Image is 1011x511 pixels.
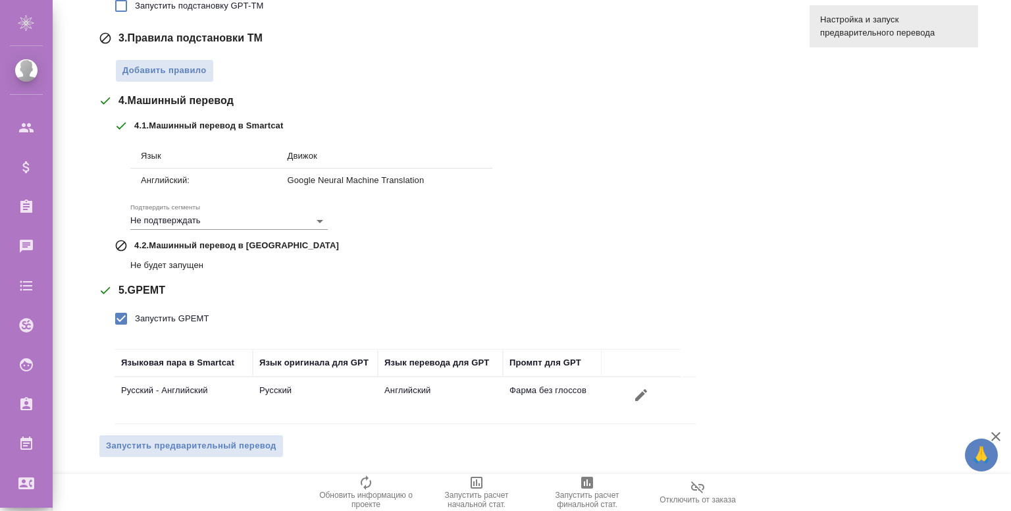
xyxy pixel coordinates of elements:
svg: Этап не будет запущен [115,239,128,252]
div: Языковая пара в Smartcat [121,356,234,369]
button: Запустить предварительный перевод [99,435,284,458]
td: Русский [253,377,378,423]
svg: Этап будет запущен [99,94,112,107]
button: Запустить расчет начальной стат. [421,474,532,511]
span: Отключить от заказа [660,495,736,504]
span: Запустить расчет начальной стат. [429,491,524,509]
td: Фарма без глоссов [503,377,602,423]
button: Редактировать [630,384,652,406]
td: Русский - Английский [115,377,253,423]
span: Обновить информацию о проекте [319,491,413,509]
p: Движок [288,149,482,163]
span: Настройка и запуск предварительного перевода [820,13,968,40]
span: 4 . Машинный перевод [118,93,234,109]
div: Язык оригинала для GPT [259,356,369,369]
span: 5 . GPEMT [118,282,165,298]
button: Обновить информацию о проекте [311,474,421,511]
p: 4 . 1 . Машинный перевод в Smartcat [134,119,283,132]
svg: Этап не будет запущен [99,32,112,45]
button: Open [311,212,329,230]
p: 4 . 2 . Машинный перевод в [GEOGRAPHIC_DATA] [134,239,339,252]
div: Промпт для GPT [509,356,581,369]
p: Английский: [141,174,277,187]
p: Google Neural Machine Translation [288,174,482,187]
button: Добавить правило [115,59,214,82]
button: Отключить от заказа [642,474,753,511]
button: 🙏 [965,439,998,471]
td: Английский [378,377,503,423]
span: Запустить расчет финальной стат. [540,491,635,509]
svg: Этап будет запущен [115,119,128,132]
div: Язык перевода для GPT [384,356,489,369]
span: Добавить правило [122,63,207,78]
p: Не будет запущен [130,259,790,272]
span: Запустить GPEMT [135,312,209,325]
svg: Этап будет запущен [99,284,112,297]
span: 3 . Правила подстановки TM [118,30,263,46]
label: Подтвердить сегменты [130,203,200,210]
span: 🙏 [970,441,993,469]
button: Запустить расчет финальной стат. [532,474,642,511]
p: Язык [141,149,277,163]
div: Настройка и запуск предварительного перевода [810,5,978,47]
span: Запустить предварительный перевод [106,439,276,454]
